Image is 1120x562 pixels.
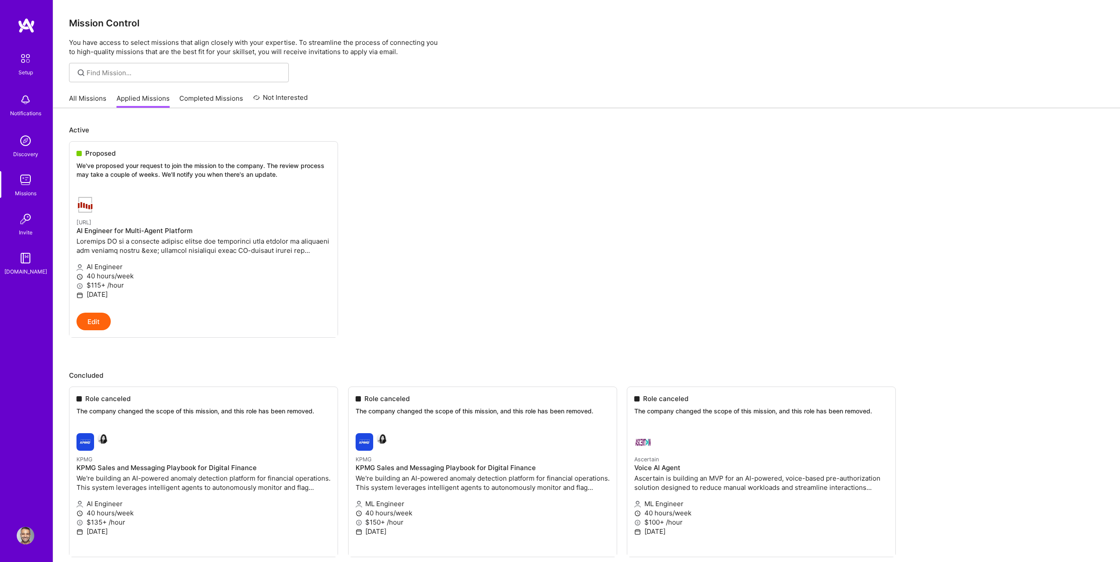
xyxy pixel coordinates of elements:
a: All Missions [69,94,106,108]
div: [DOMAIN_NAME] [4,267,47,276]
div: Notifications [10,109,41,118]
img: bell [17,91,34,109]
small: [URL] [76,219,91,226]
i: icon SearchGrey [76,68,86,78]
div: Discovery [13,150,38,159]
img: Steelbay.ai company logo [76,196,94,214]
p: Active [69,125,1104,135]
img: teamwork [17,171,34,189]
p: You have access to select missions that align closely with your expertise. To streamline the proc... [69,38,1104,56]
img: logo [18,18,35,33]
a: Not Interested [253,92,308,108]
a: Applied Missions [116,94,170,108]
i: icon Clock [76,274,83,280]
span: Proposed [85,149,116,158]
h4: AI Engineer for Multi-Agent Platform [76,227,331,235]
button: Edit [76,313,111,330]
i: icon Calendar [76,292,83,299]
img: Invite [17,210,34,228]
img: guide book [17,249,34,267]
i: icon Applicant [76,264,83,271]
div: Missions [15,189,36,198]
img: discovery [17,132,34,150]
p: $115+ /hour [76,281,331,290]
i: icon MoneyGray [76,283,83,289]
p: [DATE] [76,290,331,299]
input: Find Mission... [87,68,282,77]
p: Concluded [69,371,1104,380]
p: Loremips DO si a consecte adipisc elitse doe temporinci utla etdolor ma aliquaeni adm veniamq nos... [76,237,331,255]
div: Setup [18,68,33,77]
img: setup [16,49,35,68]
p: 40 hours/week [76,271,331,281]
p: We've proposed your request to join the mission to the company. The review process may take a cou... [76,161,331,179]
div: Invite [19,228,33,237]
h3: Mission Control [69,18,1104,29]
a: User Avatar [15,527,36,544]
img: User Avatar [17,527,34,544]
p: AI Engineer [76,262,331,271]
a: Completed Missions [179,94,243,108]
a: Steelbay.ai company logo[URL]AI Engineer for Multi-Agent PlatformLoremips DO si a consecte adipis... [69,189,338,313]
